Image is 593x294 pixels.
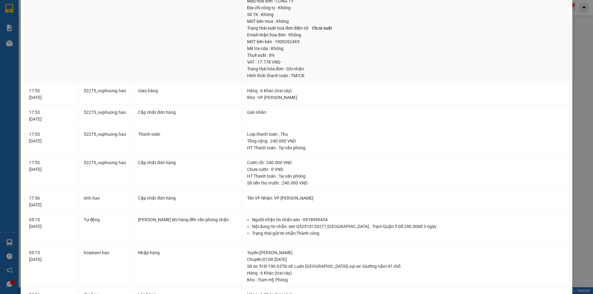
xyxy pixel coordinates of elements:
[247,4,564,11] div: Địa chỉ công ty : Không
[29,249,73,263] div: 05:15 [DATE]
[247,131,564,138] div: Loại thanh toán : Thu
[247,31,564,38] div: Email nhận hóa đơn : Không
[247,249,564,270] div: Tuyến : [PERSON_NAME] Chuyến: 07:00 [DATE] Số xe: 51B-190.63 Tài xế: Luân [GEOGRAPHIC_DATA] Loại ...
[29,87,73,101] div: 17:53 [DATE]
[79,105,133,127] td: 52275_vuphuong.hao
[247,166,564,173] div: Chưa cước : 0 VND
[247,45,564,52] div: Mã tra cứu : Không
[79,155,133,191] td: 52275_vuphuong.hao
[247,18,564,25] div: MST bên mua : Không
[138,249,237,256] div: Nhập hàng
[247,94,564,101] div: Kho : VP [PERSON_NAME]
[79,245,133,288] td: hoainam.hao
[247,11,564,18] div: Số TK : Không
[138,159,237,166] div: Cập nhật đơn hàng
[79,191,133,213] td: tinh.hao
[247,144,564,151] div: HT Thanh toán : Tại văn phòng
[79,83,133,105] td: 52275_vuphuong.hao
[29,195,73,208] div: 17:36 [DATE]
[247,65,564,72] div: Trạng thái hóa đơn : Ghi nhận
[247,276,564,283] div: Kho : Trạm Hộ Phòng
[138,87,237,94] div: Giao hàng
[252,223,564,230] li: Nội dung tin nhắn: sen Q52510130277 [GEOGRAPHIC_DATA] . Trạm Quận 5 0đ 240.000đ 3 ngày
[79,127,133,155] td: 52275_vuphuong.hao
[138,109,237,116] div: Cập nhật đơn hàng
[138,131,237,138] div: Thanh toán
[247,270,564,276] div: Hàng : 6 Khác (trai cây)
[247,173,564,180] div: HT Thanh toán : Tại văn phòng
[247,59,564,65] div: VAT : 17.778 VND
[247,38,564,45] div: MST bên bán : 1900262465
[252,216,564,223] li: Người nhận tin nhắn: sen - 0918990454
[247,72,564,79] div: Hình thức thanh toán : TM/CK
[29,216,73,230] div: 05:15 [DATE]
[247,109,564,116] div: Gán nhãn :
[310,25,334,31] span: Chưa xuất
[29,131,73,144] div: 17:53 [DATE]
[138,216,237,223] div: [PERSON_NAME] khi hàng đến văn phòng nhận
[29,109,73,122] div: 17:53 [DATE]
[247,195,564,201] div: Tên VP Nhận: VP [PERSON_NAME]
[247,25,564,31] div: Trạng thái xuất hoá đơn điện tử :
[247,159,564,166] div: Cước rồi : 240.000 VND
[247,138,564,144] div: Tổng cộng : 240.000 VND
[29,159,73,173] div: 17:53 [DATE]
[79,212,133,245] td: Tự động
[138,195,237,201] div: Cập nhật đơn hàng
[247,52,564,59] div: Thuế suất : 8%
[247,87,564,94] div: Hàng : 6 Khác (trai cây)
[247,180,564,186] div: Số tiền thu trước : 240.000 VND
[252,230,564,237] li: Trạng thái gửi tin nhắn: Thành công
